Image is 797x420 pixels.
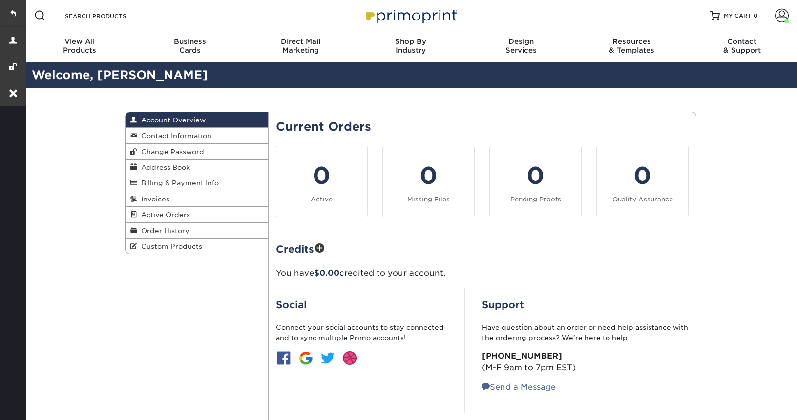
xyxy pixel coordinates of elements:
div: & Support [687,37,797,55]
span: Active Orders [137,211,190,219]
span: Custom Products [137,242,202,250]
small: Quality Assurance [612,196,673,203]
a: Account Overview [126,112,268,128]
div: Services [466,37,576,55]
h2: Social [276,299,447,311]
a: Resources& Templates [576,31,687,62]
a: Direct MailMarketing [245,31,356,62]
strong: [PHONE_NUMBER] [482,351,562,360]
a: 0 Missing Files [382,146,475,217]
h2: Support [482,299,689,311]
a: Contact Information [126,128,268,143]
p: You have credited to your account. [276,267,689,279]
a: Change Password [126,144,268,160]
span: Billing & Payment Info [137,179,219,187]
a: Order History [126,223,268,239]
span: Invoices [137,195,169,203]
p: (M-F 9am to 7pm EST) [482,350,689,374]
div: 0 [389,158,468,193]
a: 0 Quality Assurance [596,146,689,217]
a: Shop ByIndustry [356,31,466,62]
span: Shop By [356,37,466,46]
span: Change Password [137,148,204,156]
p: Connect your social accounts to stay connected and to sync multiple Primo accounts! [276,322,447,342]
span: Contact [687,37,797,46]
a: Invoices [126,191,268,207]
span: View All [24,37,135,46]
div: Cards [135,37,245,55]
span: 0 [754,12,758,19]
span: Order History [137,227,189,235]
input: SEARCH PRODUCTS..... [64,10,159,21]
p: Have question about an order or need help assistance with the ordering process? We’re here to help: [482,322,689,342]
a: Custom Products [126,239,268,254]
h2: Current Orders [276,120,689,134]
div: Products [24,37,135,55]
span: $0.00 [314,268,339,278]
a: Contact& Support [687,31,797,62]
div: 0 [282,158,362,193]
a: Billing & Payment Info [126,175,268,191]
span: Address Book [137,163,190,171]
span: Business [135,37,245,46]
a: DesignServices [466,31,576,62]
a: 0 Pending Proofs [489,146,582,217]
small: Pending Proofs [510,196,561,203]
a: View AllProducts [24,31,135,62]
div: & Templates [576,37,687,55]
span: Contact Information [137,132,211,140]
span: Resources [576,37,687,46]
span: MY CART [724,12,752,20]
small: Missing Files [407,196,450,203]
span: Account Overview [137,116,206,124]
img: btn-google.jpg [298,350,314,366]
img: btn-dribbble.jpg [342,350,357,366]
div: Industry [356,37,466,55]
div: Marketing [245,37,356,55]
small: Active [311,196,333,203]
span: Direct Mail [245,37,356,46]
h2: Credits [276,241,689,256]
img: Primoprint [362,5,460,26]
h2: Welcome, [PERSON_NAME] [24,66,797,84]
img: btn-twitter.jpg [320,350,336,366]
a: 0 Active [276,146,368,217]
a: Active Orders [126,207,268,222]
div: 0 [603,158,682,193]
a: Send a Message [482,382,556,392]
a: Address Book [126,160,268,175]
span: Design [466,37,576,46]
a: BusinessCards [135,31,245,62]
div: 0 [496,158,575,193]
img: btn-facebook.jpg [276,350,292,366]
